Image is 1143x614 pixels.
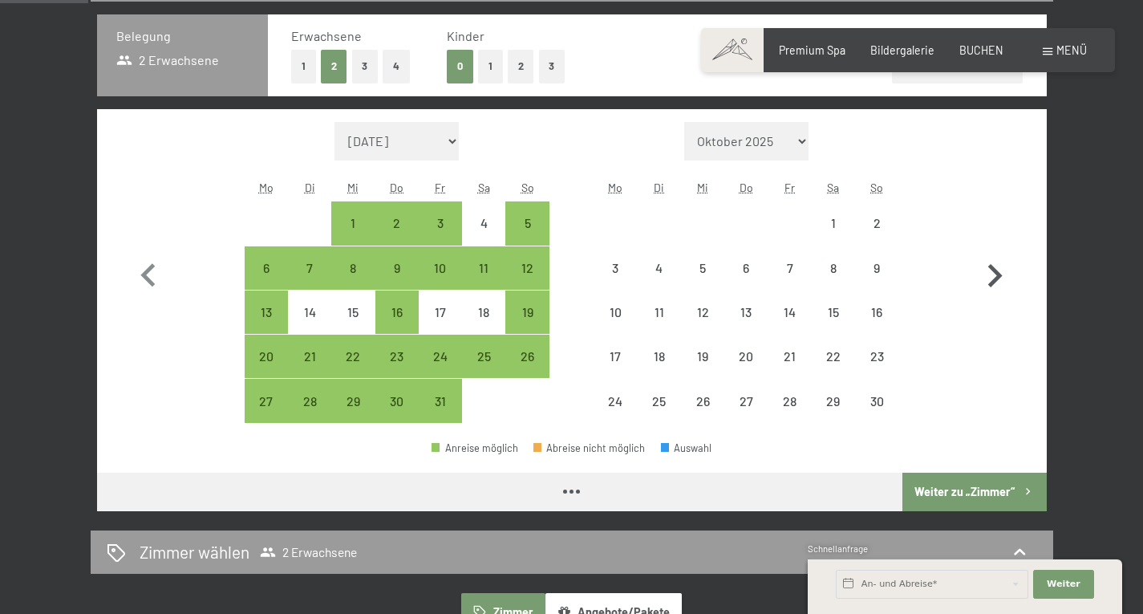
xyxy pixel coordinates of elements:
div: 11 [464,262,504,302]
div: Sat Nov 15 2025 [812,291,855,334]
div: Anreise möglich [375,201,419,245]
div: 23 [377,350,417,390]
div: 6 [726,262,766,302]
div: 12 [683,306,723,346]
div: Mon Oct 20 2025 [245,335,288,378]
div: Sun Nov 30 2025 [855,379,898,422]
div: Mon Oct 06 2025 [245,246,288,290]
div: Anreise nicht möglich [812,291,855,334]
div: Thu Oct 02 2025 [375,201,419,245]
div: 13 [726,306,766,346]
button: 3 [352,50,379,83]
abbr: Donnerstag [740,181,753,194]
div: 2 [857,217,897,257]
div: Anreise möglich [331,335,375,378]
div: Thu Nov 27 2025 [724,379,768,422]
span: 2 Erwachsene [116,51,220,69]
div: Anreise nicht möglich [855,246,898,290]
div: Tue Nov 04 2025 [638,246,681,290]
div: 24 [595,395,635,435]
div: Tue Oct 28 2025 [288,379,331,422]
div: Anreise möglich [288,335,331,378]
button: 1 [291,50,316,83]
div: Sun Oct 26 2025 [505,335,549,378]
div: 4 [464,217,504,257]
h2: Zimmer wählen [140,540,249,563]
h3: Belegung [116,27,249,45]
a: Premium Spa [779,43,845,57]
div: Tue Oct 21 2025 [288,335,331,378]
div: Sat Oct 25 2025 [462,335,505,378]
div: Tue Nov 18 2025 [638,335,681,378]
div: Anreise möglich [331,246,375,290]
div: 8 [333,262,373,302]
div: 22 [333,350,373,390]
div: Anreise nicht möglich [724,335,768,378]
div: Sat Nov 22 2025 [812,335,855,378]
div: Sat Nov 01 2025 [812,201,855,245]
div: Anreise nicht möglich [768,335,811,378]
div: 23 [857,350,897,390]
div: Anreise möglich [288,379,331,422]
div: 17 [420,306,460,346]
div: Anreise nicht möglich [855,335,898,378]
div: 26 [683,395,723,435]
div: Fri Oct 03 2025 [419,201,462,245]
div: Anreise nicht möglich [681,379,724,422]
div: Anreise nicht möglich [681,335,724,378]
div: 14 [769,306,809,346]
div: Anreise nicht möglich [812,379,855,422]
span: Schnellanfrage [808,543,868,554]
div: Anreise möglich [505,291,549,334]
div: Anreise nicht möglich [768,379,811,422]
div: Tue Nov 25 2025 [638,379,681,422]
div: Thu Oct 30 2025 [375,379,419,422]
div: Anreise nicht möglich [681,246,724,290]
div: 13 [246,306,286,346]
div: Anreise nicht möglich [594,335,637,378]
button: Vorheriger Monat [125,122,172,424]
button: 3 [539,50,565,83]
div: Anreise nicht möglich [812,335,855,378]
div: 3 [595,262,635,302]
div: Wed Nov 26 2025 [681,379,724,422]
div: 5 [507,217,547,257]
div: Anreise möglich [505,246,549,290]
div: 7 [769,262,809,302]
div: 25 [464,350,504,390]
div: 21 [769,350,809,390]
div: 19 [683,350,723,390]
span: Erwachsene [291,28,362,43]
button: 2 [508,50,534,83]
div: 18 [639,350,679,390]
div: 20 [726,350,766,390]
abbr: Donnerstag [390,181,403,194]
div: Anreise möglich [419,246,462,290]
div: Anreise möglich [245,335,288,378]
div: Anreise möglich [462,335,505,378]
div: 21 [290,350,330,390]
div: Thu Oct 09 2025 [375,246,419,290]
div: Fri Nov 28 2025 [768,379,811,422]
div: Anreise nicht möglich [855,201,898,245]
div: Anreise nicht möglich [594,246,637,290]
abbr: Sonntag [521,181,534,194]
div: Wed Oct 29 2025 [331,379,375,422]
div: 7 [290,262,330,302]
abbr: Mittwoch [347,181,359,194]
div: Wed Nov 12 2025 [681,291,724,334]
div: Anreise nicht möglich [462,201,505,245]
div: Anreise nicht möglich [462,291,505,334]
div: 1 [333,217,373,257]
div: Anreise nicht möglich [724,379,768,422]
div: Thu Oct 23 2025 [375,335,419,378]
div: Anreise möglich [375,335,419,378]
button: 2 [321,50,347,83]
div: Wed Oct 01 2025 [331,201,375,245]
button: 1 [478,50,503,83]
abbr: Montag [608,181,622,194]
div: 1 [813,217,853,257]
div: 2 [377,217,417,257]
div: 18 [464,306,504,346]
div: 28 [290,395,330,435]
